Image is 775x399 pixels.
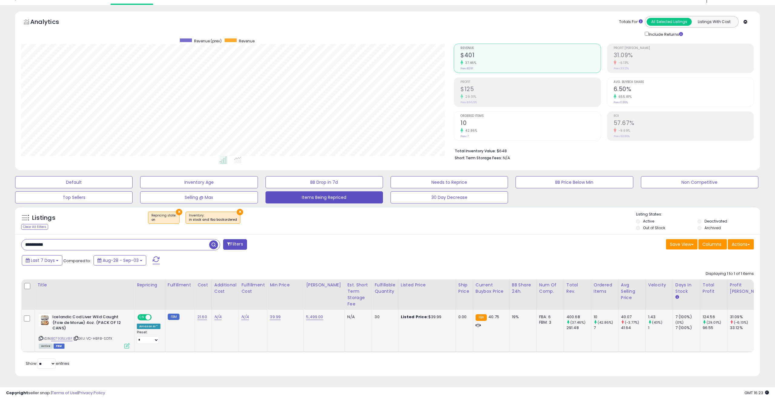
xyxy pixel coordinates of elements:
[241,314,249,320] a: N/A
[168,282,192,288] div: Fulfillment
[702,241,721,247] span: Columns
[6,390,28,396] strong: Copyright
[594,325,618,331] div: 7
[223,239,247,250] button: Filters
[598,320,613,325] small: (42.86%)
[137,324,160,329] div: Amazon AI *
[647,18,692,26] button: All Selected Listings
[239,38,255,44] span: Revenue
[52,314,126,333] b: Icelandic Cod Liver Wild Caught (Foie de Morue) 4oz. (PACK OF 12 CANS)
[241,282,265,295] div: Fulfillment Cost
[675,320,684,325] small: (0%)
[539,320,559,325] div: FBM: 3
[460,47,600,50] span: Revenue
[460,81,600,84] span: Profit
[703,325,727,331] div: 96.55
[460,120,600,128] h2: 10
[730,282,766,295] div: Profit [PERSON_NAME]
[39,314,51,326] img: 51DDNdsRTgL._SL40_.jpg
[455,148,496,153] b: Total Inventory Value:
[691,18,737,26] button: Listings With Cost
[306,282,342,288] div: [PERSON_NAME]
[54,344,64,349] span: FBM
[21,224,48,230] div: Clear All Filters
[619,19,643,25] div: Totals For
[730,325,768,331] div: 33.12%
[237,209,243,215] button: ×
[458,314,468,320] div: 0.00
[26,361,69,366] span: Show: entries
[652,320,662,325] small: (43%)
[460,86,600,94] h2: $125
[463,94,476,99] small: 29.01%
[270,314,281,320] a: 39.99
[614,47,754,50] span: Profit [PERSON_NAME]
[306,314,323,320] a: 5,499.00
[137,330,160,344] div: Preset:
[640,31,690,38] div: Include Returns
[616,61,629,65] small: -6.13%
[197,314,207,320] a: 21.60
[460,67,473,70] small: Prev: $291
[401,282,453,288] div: Listed Price
[31,257,55,263] span: Last 7 Days
[151,218,176,222] div: on
[391,191,508,203] button: 30 Day Decrease
[616,128,630,133] small: -9.69%
[455,147,749,154] li: $648
[703,282,725,295] div: Total Profit
[347,314,367,320] div: N/A
[151,315,160,320] span: OFF
[401,314,428,320] b: Listed Price:
[39,314,130,348] div: ASIN:
[616,94,632,99] small: 655.81%
[614,86,754,94] h2: 6.50%
[391,176,508,188] button: Needs to Reprice
[22,255,62,265] button: Last 7 Days
[570,320,585,325] small: (37.46%)
[703,314,727,320] div: 124.56
[594,314,618,320] div: 10
[460,52,600,60] h2: $401
[512,314,532,320] div: 19%
[594,282,616,295] div: Ordered Items
[15,191,133,203] button: Top Sellers
[566,282,589,295] div: Total Rev.
[539,314,559,320] div: FBA: 6
[73,336,112,341] span: | SKU: VC-H8F8-SDTX
[734,320,748,325] small: (-6.13%)
[214,314,222,320] a: N/A
[37,282,132,288] div: Title
[140,176,258,188] button: Inventory Age
[51,336,72,341] a: B07935LV8F
[621,314,645,320] div: 40.07
[648,314,673,320] div: 1.43
[621,282,643,301] div: Avg Selling Price
[675,282,697,295] div: Days In Stock
[614,114,754,118] span: ROI
[648,282,670,288] div: Velocity
[675,325,700,331] div: 7 (100%)
[151,213,176,222] span: Repricing state :
[706,271,754,277] div: Displaying 1 to 1 of 1 items
[503,155,510,161] span: N/A
[476,314,487,321] small: FBA
[614,134,630,138] small: Prev: 63.86%
[488,314,499,320] span: 40.75
[15,176,133,188] button: Default
[137,282,163,288] div: Repricing
[401,314,451,320] div: $39.99
[460,114,600,118] span: Ordered Items
[30,18,71,28] h5: Analytics
[94,255,146,265] button: Aug-28 - Sep-03
[78,390,105,396] a: Privacy Policy
[189,213,237,222] span: Inventory :
[516,176,633,188] button: BB Price Below Min
[641,176,758,188] button: Non Competitive
[460,101,477,104] small: Prev: $96.55
[707,320,721,325] small: (29.01%)
[458,282,470,295] div: Ship Price
[265,191,383,203] button: Items Being Repriced
[103,257,139,263] span: Aug-28 - Sep-03
[52,390,77,396] a: Terms of Use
